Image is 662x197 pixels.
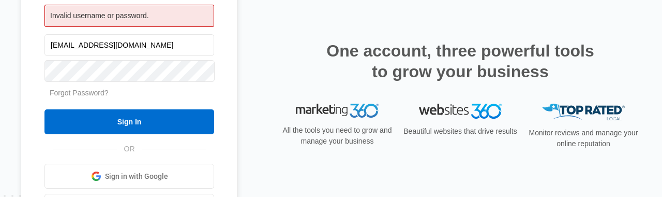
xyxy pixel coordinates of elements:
[419,104,502,119] img: Websites 360
[402,126,518,137] p: Beautiful websites that drive results
[542,104,625,121] img: Top Rated Local
[105,171,168,182] span: Sign in with Google
[279,125,395,147] p: All the tools you need to grow and manage your business
[44,109,214,134] input: Sign In
[44,164,214,189] a: Sign in with Google
[50,89,109,97] a: Forgot Password?
[296,104,379,118] img: Marketing 360
[323,40,597,82] h2: One account, three powerful tools to grow your business
[525,128,641,149] p: Monitor reviews and manage your online reputation
[50,11,149,20] span: Invalid username or password.
[117,144,142,154] span: OR
[44,34,214,56] input: Email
